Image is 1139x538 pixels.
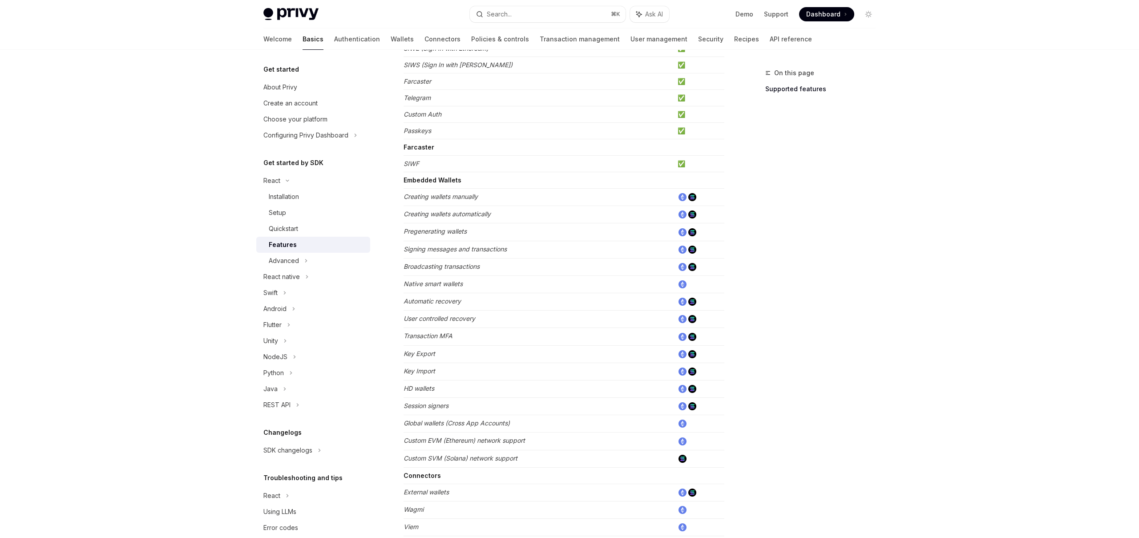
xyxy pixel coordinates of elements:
[674,156,724,172] td: ✅
[263,352,287,362] div: NodeJS
[774,68,814,78] span: On this page
[269,207,286,218] div: Setup
[471,28,529,50] a: Policies & controls
[263,64,299,75] h5: Get started
[404,160,419,167] em: SIWF
[735,10,753,19] a: Demo
[688,210,696,218] img: solana.png
[688,298,696,306] img: solana.png
[404,367,435,375] em: Key Import
[263,400,291,410] div: REST API
[404,94,431,101] em: Telegram
[404,245,507,253] em: Signing messages and transactions
[404,315,475,322] em: User controlled recovery
[674,106,724,123] td: ✅
[263,384,278,394] div: Java
[256,504,370,520] a: Using LLMs
[404,280,463,287] em: Native smart wallets
[404,437,525,444] em: Custom EVM (Ethereum) network support
[269,223,298,234] div: Quickstart
[263,8,319,20] img: light logo
[263,28,292,50] a: Welcome
[540,28,620,50] a: Transaction management
[470,6,626,22] button: Search...⌘K
[679,368,687,376] img: ethereum.png
[263,490,280,501] div: React
[688,350,696,358] img: solana.png
[679,455,687,463] img: solana.png
[679,437,687,445] img: ethereum.png
[674,123,724,139] td: ✅
[404,384,434,392] em: HD wallets
[334,28,380,50] a: Authentication
[645,10,663,19] span: Ask AI
[688,228,696,236] img: solana.png
[256,111,370,127] a: Choose your platform
[263,303,287,314] div: Android
[688,402,696,410] img: solana.png
[269,255,299,266] div: Advanced
[688,315,696,323] img: solana.png
[404,506,424,513] em: Wagmi
[404,472,441,479] strong: Connectors
[679,210,687,218] img: ethereum.png
[679,263,687,271] img: ethereum.png
[404,143,434,151] strong: Farcaster
[263,506,296,517] div: Using LLMs
[303,28,323,50] a: Basics
[404,77,431,85] em: Farcaster
[674,73,724,90] td: ✅
[404,127,431,134] em: Passkeys
[679,193,687,201] img: ethereum.png
[404,402,448,409] em: Session signers
[404,332,452,340] em: Transaction MFA
[679,350,687,358] img: ethereum.png
[263,130,348,141] div: Configuring Privy Dashboard
[404,350,435,357] em: Key Export
[806,10,840,19] span: Dashboard
[263,473,343,483] h5: Troubleshooting and tips
[256,95,370,111] a: Create an account
[269,191,299,202] div: Installation
[770,28,812,50] a: API reference
[263,320,282,330] div: Flutter
[679,333,687,341] img: ethereum.png
[404,419,510,427] em: Global wallets (Cross App Accounts)
[404,193,478,200] em: Creating wallets manually
[679,420,687,428] img: ethereum.png
[679,298,687,306] img: ethereum.png
[487,9,512,20] div: Search...
[861,7,876,21] button: Toggle dark mode
[679,280,687,288] img: ethereum.png
[404,263,480,270] em: Broadcasting transactions
[404,61,513,69] em: SIWS (Sign In with [PERSON_NAME])
[263,175,280,186] div: React
[630,6,669,22] button: Ask AI
[679,228,687,236] img: ethereum.png
[263,522,298,533] div: Error codes
[263,336,278,346] div: Unity
[765,82,883,96] a: Supported features
[404,523,418,530] em: Viem
[263,158,323,168] h5: Get started by SDK
[256,79,370,95] a: About Privy
[679,402,687,410] img: ethereum.png
[263,82,297,93] div: About Privy
[269,239,297,250] div: Features
[698,28,723,50] a: Security
[404,227,467,235] em: Pregenerating wallets
[256,520,370,536] a: Error codes
[256,221,370,237] a: Quickstart
[263,114,327,125] div: Choose your platform
[404,488,449,496] em: External wallets
[404,110,441,118] em: Custom Auth
[679,523,687,531] img: ethereum.png
[256,189,370,205] a: Installation
[256,237,370,253] a: Features
[391,28,414,50] a: Wallets
[734,28,759,50] a: Recipes
[688,368,696,376] img: solana.png
[263,368,284,378] div: Python
[630,28,687,50] a: User management
[263,98,318,109] div: Create an account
